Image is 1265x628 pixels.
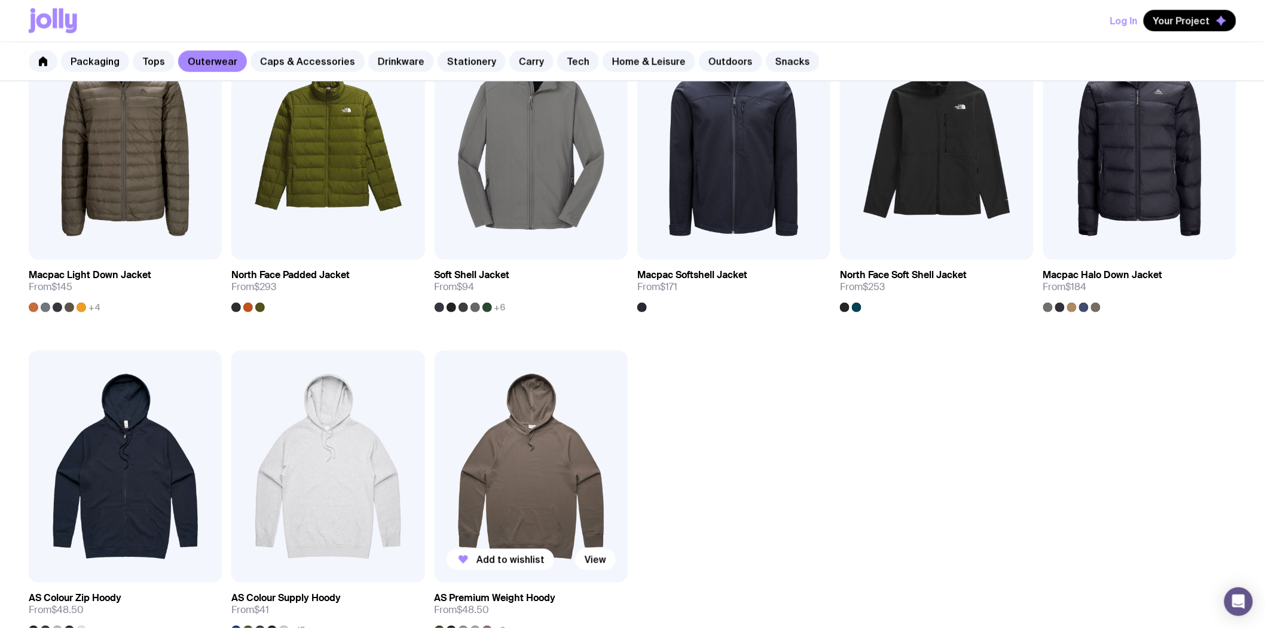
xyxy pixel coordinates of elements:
span: $145 [51,281,72,293]
h3: North Face Soft Shell Jacket [840,269,967,281]
span: From [637,281,677,293]
span: From [29,281,72,293]
a: Snacks [766,51,820,72]
h3: AS Premium Weight Hoody [435,592,556,604]
a: Macpac Light Down JacketFrom$145+4 [29,260,222,312]
span: Your Project [1153,15,1210,27]
h3: Soft Shell Jacket [435,269,510,281]
span: From [840,281,885,293]
h3: Macpac Halo Down Jacket [1043,269,1163,281]
span: +6 [494,303,506,312]
a: Macpac Softshell JacketFrom$171 [637,260,830,312]
span: From [29,604,84,616]
a: Stationery [438,51,506,72]
a: Drinkware [368,51,434,72]
h3: AS Colour Zip Hoody [29,592,121,604]
h3: North Face Padded Jacket [231,269,350,281]
a: North Face Soft Shell JacketFrom$253 [840,260,1033,312]
a: Soft Shell JacketFrom$94+6 [435,260,628,312]
a: Tech [557,51,599,72]
span: From [231,281,276,293]
span: $293 [254,281,276,293]
span: $48.50 [457,603,490,616]
span: $253 [863,281,885,293]
a: Tops [133,51,175,72]
a: View [575,549,616,571]
span: $41 [254,603,269,616]
span: $184 [1066,281,1087,293]
button: Add to wishlist [447,549,554,571]
span: From [231,604,269,616]
span: From [435,281,475,293]
a: Carry [509,51,554,72]
a: Packaging [61,51,129,72]
h3: Macpac Softshell Jacket [637,269,747,281]
span: $171 [660,281,677,293]
a: North Face Padded JacketFrom$293 [231,260,424,312]
span: $48.50 [51,603,84,616]
span: Add to wishlist [476,554,545,566]
span: +4 [88,303,100,312]
button: Log In [1110,10,1138,32]
a: Home & Leisure [603,51,695,72]
span: From [1043,281,1087,293]
a: Outerwear [178,51,247,72]
a: Macpac Halo Down JacketFrom$184 [1043,260,1236,312]
span: $94 [457,281,475,293]
h3: AS Colour Supply Hoody [231,592,341,604]
h3: Macpac Light Down Jacket [29,269,151,281]
button: Your Project [1144,10,1236,32]
div: Open Intercom Messenger [1224,587,1253,616]
a: Caps & Accessories [250,51,365,72]
a: Outdoors [699,51,762,72]
span: From [435,604,490,616]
